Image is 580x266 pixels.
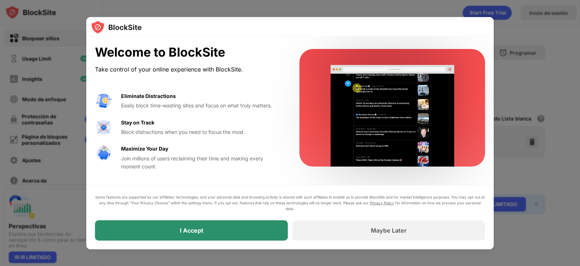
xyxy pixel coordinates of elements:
div: Welcome to BlockSite [95,45,282,60]
div: Eliminate Distractions [121,92,176,100]
img: value-safe-time.svg [95,145,112,162]
div: I Accept [180,227,203,234]
div: Some features are supported by our affiliates’ technologies, and your personal data and browsing ... [95,194,485,212]
div: Maximize Your Day [121,145,168,153]
div: Take control of your online experience with BlockSite. [95,64,282,75]
img: value-focus.svg [95,119,112,136]
div: Maybe Later [371,227,407,234]
a: Privacy Policy [370,201,394,205]
div: Block distractions when you need to focus the most. [121,128,282,136]
div: Join millions of users reclaiming their time and making every moment count. [121,155,282,171]
img: value-avoid-distractions.svg [95,92,112,110]
div: Easily block time-wasting sites and focus on what truly matters. [121,102,282,110]
div: Stay on Track [121,119,154,127]
img: logo-blocksite.svg [91,20,142,34]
